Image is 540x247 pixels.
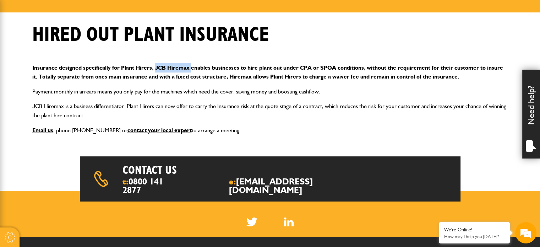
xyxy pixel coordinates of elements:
p: How may I help you today? [444,234,504,239]
span: e: [229,177,348,194]
a: LinkedIn [284,218,294,226]
p: JCB Hiremax is a business differentiator. Plant Hirers can now offer to carry the Insurance risk ... [32,102,508,120]
h2: Contact us [122,163,289,177]
h1: Hired out plant insurance [32,23,269,47]
p: , phone [PHONE_NUMBER] or to arrange a meeting. [32,126,508,135]
a: Email us [32,127,53,134]
p: Insurance designed specifically for Plant Hirers, JCB Hiremax enables businesses to hire plant ou... [32,63,508,81]
div: Need help? [522,70,540,159]
a: [EMAIL_ADDRESS][DOMAIN_NAME] [229,176,313,195]
img: Twitter [246,218,257,226]
a: contact your local expert [127,127,192,134]
span: t: [122,177,169,194]
p: Payment monthly in arrears means you only pay for the machines which need the cover, saving money... [32,87,508,96]
img: Linked In [284,218,294,226]
a: 0800 141 2877 [122,176,163,195]
div: We're Online! [444,227,504,233]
